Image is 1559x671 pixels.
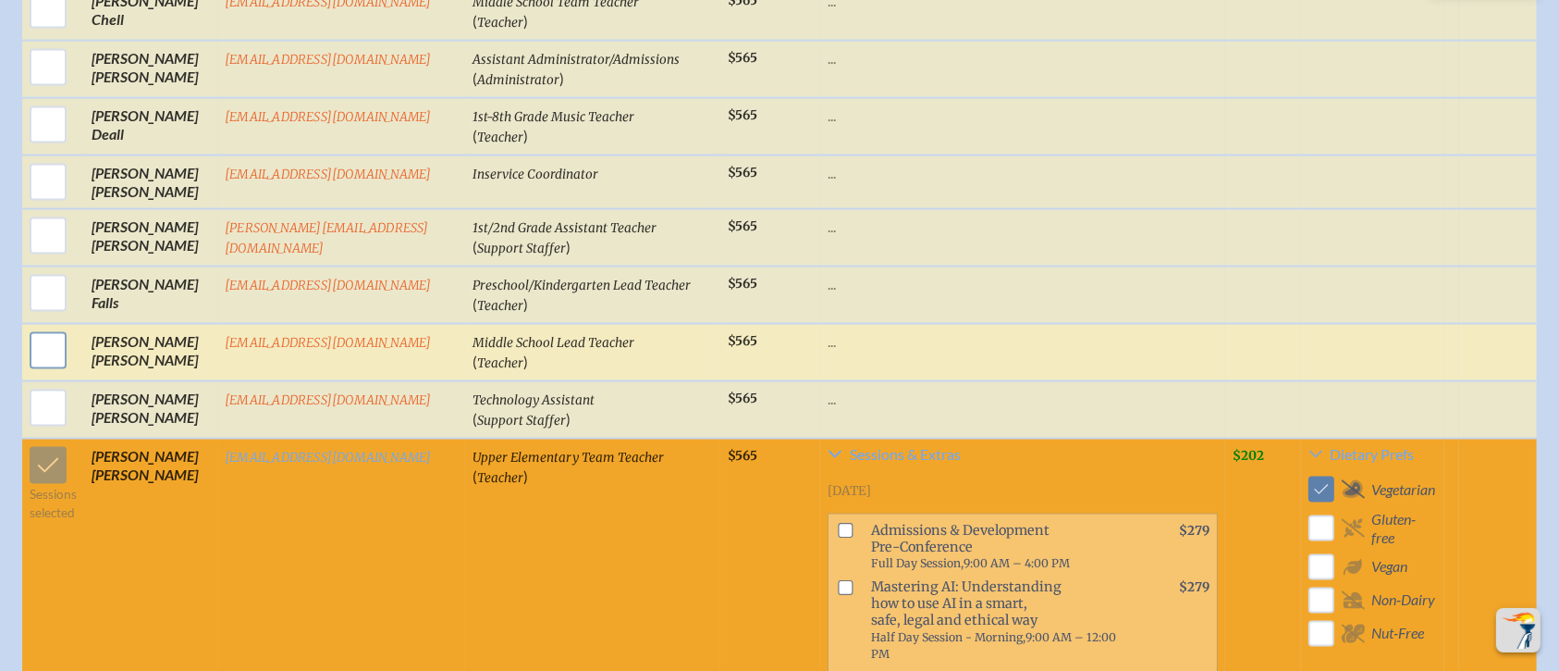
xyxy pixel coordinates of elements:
[728,391,757,406] span: $565
[1372,591,1436,610] span: Non-Dairy
[473,335,634,351] span: Middle School Lead Teacher
[225,220,429,256] a: [PERSON_NAME][EMAIL_ADDRESS][DOMAIN_NAME]
[473,220,657,236] span: 1st/2nd Grade Assistant Teacher
[473,467,477,485] span: (
[225,278,432,293] a: [EMAIL_ADDRESS][DOMAIN_NAME]
[523,467,528,485] span: )
[1308,477,1437,647] div: Dietary Prefs
[225,52,432,68] a: [EMAIL_ADDRESS][DOMAIN_NAME]
[523,295,528,313] span: )
[828,106,1218,125] p: ...
[84,155,217,209] td: [PERSON_NAME] [PERSON_NAME]
[828,332,1218,351] p: ...
[225,109,432,125] a: [EMAIL_ADDRESS][DOMAIN_NAME]
[84,381,217,439] td: [PERSON_NAME] [PERSON_NAME]
[1372,625,1425,643] span: Nut-Free
[728,218,757,234] span: $565
[473,295,477,313] span: (
[477,470,523,486] span: Teacher
[728,276,757,292] span: $565
[1308,447,1437,469] a: Dietary Prefs
[1179,523,1209,539] span: $279
[728,448,757,464] span: $565
[473,278,691,293] span: Preschool/Kindergarten Lead Teacher
[864,576,1135,666] span: Mastering AI: Understanding how to use AI in a smart, safe, legal and ethical way
[473,392,595,408] span: Technology Assistant
[473,353,477,370] span: (
[828,164,1218,182] p: ...
[473,167,598,182] span: Inservice Coordinator
[473,410,477,428] span: (
[1371,510,1437,547] span: Gluten-free
[850,447,961,462] span: Sessions & Extras
[84,324,217,381] td: [PERSON_NAME] [PERSON_NAME]
[1331,447,1415,462] span: Dietary Prefs
[225,335,432,351] a: [EMAIL_ADDRESS][DOMAIN_NAME]
[1233,448,1264,464] span: $202
[864,518,1135,576] span: Admissions & Development Pre-Conference
[477,72,559,88] span: Administrator
[473,127,477,144] span: (
[559,69,564,87] span: )
[1496,608,1541,652] button: Scroll Top
[477,413,566,429] span: Support Staffer
[477,355,523,371] span: Teacher
[566,238,571,255] span: )
[964,557,1070,571] span: 9:00 AM – 4:00 PM
[828,390,1218,408] p: ...
[473,109,634,125] span: 1st-8th Grade Music Teacher
[225,450,432,466] a: [EMAIL_ADDRESS][DOMAIN_NAME]
[728,165,757,180] span: $565
[477,241,566,256] span: Support Staffer
[477,298,523,314] span: Teacher
[1372,558,1408,577] span: Vegan
[523,353,528,370] span: )
[871,631,1116,662] span: 9:00 AM – 12:00 PM
[473,12,477,30] span: (
[1500,612,1537,649] img: To the top
[728,50,757,66] span: $565
[477,15,523,31] span: Teacher
[871,557,964,571] span: Full Day Session,
[828,275,1218,293] p: ...
[225,167,432,182] a: [EMAIL_ADDRESS][DOMAIN_NAME]
[225,392,432,408] a: [EMAIL_ADDRESS][DOMAIN_NAME]
[566,410,571,428] span: )
[523,12,528,30] span: )
[473,450,664,466] span: Upper Elementary Team Teacher
[828,49,1218,68] p: ...
[84,98,217,155] td: [PERSON_NAME] Deall
[1372,480,1436,499] span: Vegetarian
[728,333,757,349] span: $565
[84,267,217,324] td: [PERSON_NAME] Falls
[871,631,1025,645] span: Half Day Session - Morning,
[828,217,1218,236] p: ...
[473,69,477,87] span: (
[473,238,477,255] span: (
[728,107,757,123] span: $565
[828,447,1218,469] a: Sessions & Extras
[828,483,871,499] span: [DATE]
[84,209,217,267] td: [PERSON_NAME] [PERSON_NAME]
[1179,580,1209,596] span: $279
[477,130,523,145] span: Teacher
[523,127,528,144] span: )
[84,41,217,98] td: [PERSON_NAME] [PERSON_NAME]
[473,52,680,68] span: Assistant Administrator/Admissions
